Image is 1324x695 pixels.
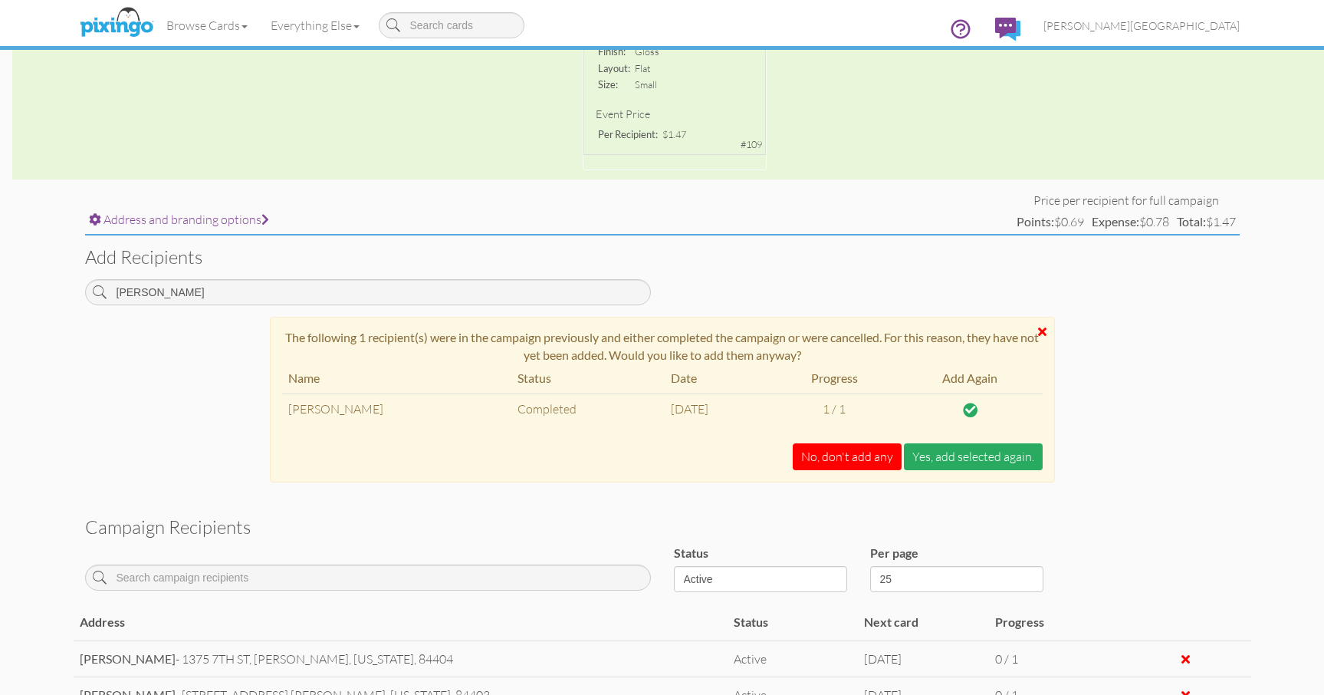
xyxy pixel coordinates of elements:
[870,545,918,562] label: Per page
[80,651,176,666] strong: [PERSON_NAME]
[1092,214,1139,229] strong: Expense:
[793,443,902,470] button: No, don't add any
[379,12,524,38] input: Search cards
[419,651,453,667] span: 84404
[155,6,259,44] a: Browse Cards
[85,247,1240,267] h3: Add recipients
[85,565,651,591] input: Search campaign recipients
[728,604,859,641] td: Status
[511,364,664,394] td: Status
[734,651,853,668] div: Active
[285,330,1039,362] strong: The following 1 recipient(s) were in the campaign previously and either completed the campaign or...
[665,364,771,394] td: Date
[771,364,898,394] td: Progress
[76,4,157,42] img: pixingo logo
[1013,192,1240,209] td: Price per recipient for full campaign
[995,18,1020,41] img: comments.svg
[1043,19,1240,32] span: [PERSON_NAME][GEOGRAPHIC_DATA]
[674,545,708,562] label: Status
[995,651,1018,667] span: 0 / 1
[858,604,989,641] td: Next card
[1177,214,1206,229] strong: Total:
[80,651,179,667] span: -
[85,279,651,305] input: Search contact and group names
[511,394,664,428] td: Completed
[864,651,902,667] span: [DATE]
[898,364,1043,394] td: Add Again
[254,651,453,667] span: [PERSON_NAME],
[259,6,371,44] a: Everything Else
[182,651,251,667] span: 1375 7TH ST,
[1173,209,1240,235] td: $1.47
[74,604,728,641] td: Address
[353,651,416,667] span: [US_STATE],
[282,364,512,394] td: Name
[1032,6,1251,45] a: [PERSON_NAME][GEOGRAPHIC_DATA]
[282,394,512,428] td: [PERSON_NAME]
[665,394,771,428] td: [DATE]
[989,604,1120,641] td: Progress
[1017,214,1054,229] strong: Points:
[103,212,269,227] span: Address and branding options
[771,394,898,428] td: 1 / 1
[1088,209,1173,235] td: $0.78
[1013,209,1088,235] td: $0.69
[85,517,1240,537] h3: Campaign recipients
[904,443,1043,470] button: Yes, add selected again.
